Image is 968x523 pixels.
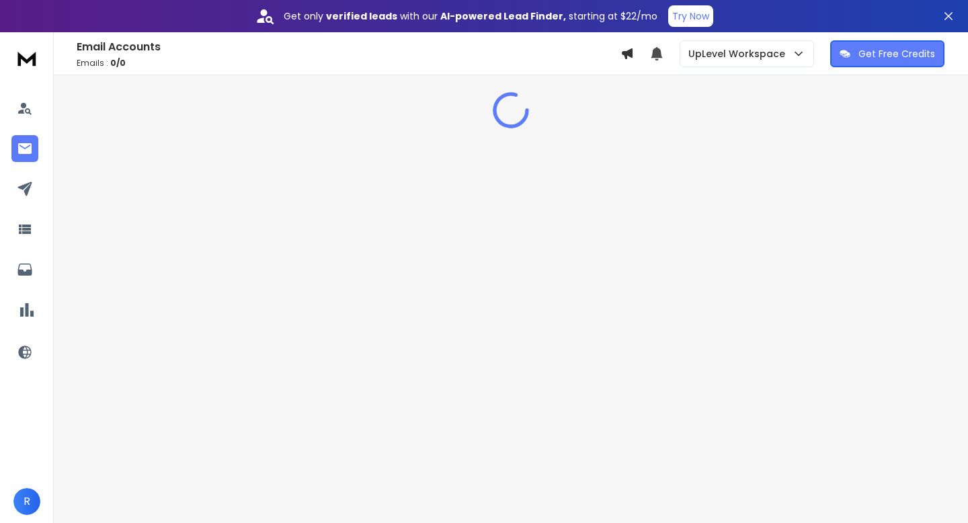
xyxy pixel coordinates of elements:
p: Try Now [672,9,709,23]
button: Get Free Credits [830,40,944,67]
strong: AI-powered Lead Finder, [440,9,566,23]
img: logo [13,46,40,71]
button: R [13,488,40,515]
strong: verified leads [326,9,397,23]
p: Get only with our starting at $22/mo [284,9,657,23]
p: Get Free Credits [858,47,935,61]
span: 0 / 0 [110,57,126,69]
p: UpLevel Workspace [688,47,791,61]
button: Try Now [668,5,713,27]
p: Emails : [77,58,620,69]
h1: Email Accounts [77,39,620,55]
